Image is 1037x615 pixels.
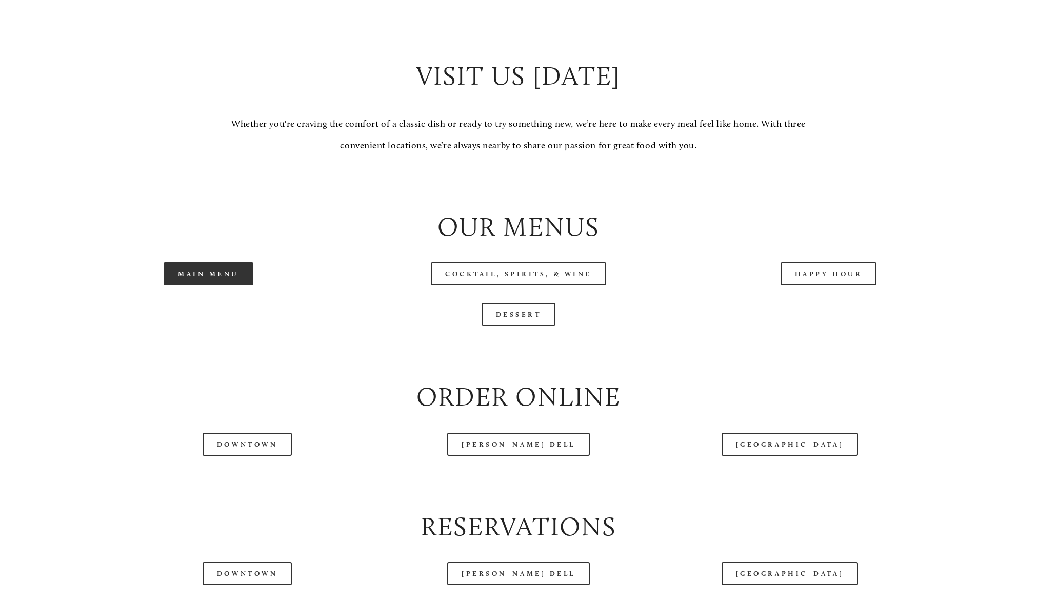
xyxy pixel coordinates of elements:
[431,262,606,285] a: Cocktail, Spirits, & Wine
[722,433,858,456] a: [GEOGRAPHIC_DATA]
[62,378,974,415] h2: Order Online
[482,303,556,326] a: Dessert
[203,433,292,456] a: Downtown
[217,113,820,156] p: Whether you're craving the comfort of a classic dish or ready to try something new, we’re here to...
[62,208,974,245] h2: Our Menus
[447,562,590,585] a: [PERSON_NAME] Dell
[164,262,253,285] a: Main Menu
[203,562,292,585] a: Downtown
[722,562,858,585] a: [GEOGRAPHIC_DATA]
[781,262,877,285] a: Happy Hour
[62,508,974,545] h2: Reservations
[447,433,590,456] a: [PERSON_NAME] Dell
